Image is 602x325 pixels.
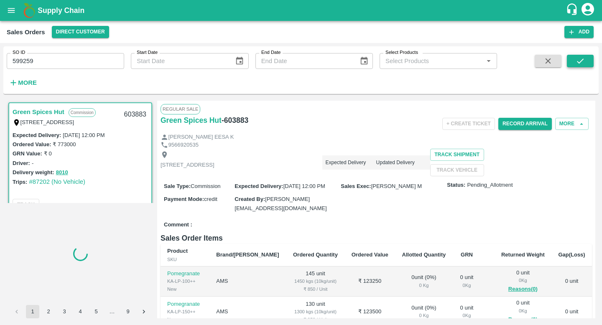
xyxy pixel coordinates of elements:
span: [DATE] 12:00 PM [283,183,325,189]
div: 0 unit [459,304,474,320]
span: Pending_Allotment [467,181,513,189]
div: 0 unit ( 0 %) [402,274,446,289]
label: Payment Mode : [164,196,204,202]
b: Allotted Quantity [402,251,446,258]
h6: - 603883 [222,114,248,126]
button: open drawer [2,1,21,20]
span: credit [204,196,217,202]
button: Go to page 4 [74,305,87,318]
div: 1300 kgs (10kg/unit) [293,308,338,315]
p: Updated Delivery [376,159,427,166]
div: 603883 [119,105,151,124]
input: Enter SO ID [7,53,124,69]
nav: pagination navigation [9,305,152,318]
label: Driver: [13,160,30,166]
b: Ordered Value [352,251,388,258]
label: SO ID [13,49,25,56]
div: 0 Kg [402,312,446,319]
label: Start Date [137,49,158,56]
input: End Date [255,53,353,69]
label: Created By : [235,196,265,202]
p: [STREET_ADDRESS] [161,161,214,169]
td: AMS [209,267,286,297]
a: Green Spices Hut [161,114,222,126]
label: ₹ 773000 [53,141,76,147]
b: Gap(Loss) [558,251,585,258]
span: [PERSON_NAME][EMAIL_ADDRESS][DOMAIN_NAME] [235,196,327,211]
button: Reasons(0) [501,284,545,294]
div: 0 unit ( 0 %) [402,304,446,320]
button: Go to page 2 [42,305,55,318]
span: Regular Sale [161,104,200,114]
p: Expected Delivery [326,159,376,166]
div: customer-support [566,3,580,18]
button: Record Arrival [498,118,552,130]
div: New [167,285,203,293]
label: ₹ 0 [44,150,52,157]
div: 0 unit [459,274,474,289]
td: ₹ 123250 [344,267,395,297]
div: Sales Orders [7,27,45,38]
button: Choose date [232,53,247,69]
button: More [7,76,39,90]
label: Ordered Value: [13,141,51,147]
div: ₹ 850 / Unit [293,285,338,293]
label: Sale Type : [164,183,191,189]
div: 0 unit [501,269,545,294]
button: Add [564,26,594,38]
b: Brand/[PERSON_NAME] [216,251,279,258]
h6: Sales Order Items [161,232,592,244]
button: Choose date [356,53,372,69]
div: account of current user [580,2,595,19]
b: Supply Chain [38,6,84,15]
button: 8010 [56,168,68,178]
span: Pending_Allotment [82,202,144,208]
p: Pomegranate [167,270,203,278]
label: Status: [447,181,465,189]
button: page 1 [26,305,39,318]
button: More [555,118,589,130]
button: Go to next page [137,305,150,318]
p: 9566920535 [168,141,199,149]
div: New [167,316,203,323]
label: [DATE] 12:00 PM [63,132,105,138]
span: [PERSON_NAME] M [371,183,422,189]
button: Go to page 9 [121,305,135,318]
div: 0 Kg [501,307,545,315]
label: Trips: [13,179,27,185]
div: 1450 kgs (10kg/unit) [293,277,338,285]
div: KA-LP-100++ [167,277,203,285]
button: Go to page 5 [89,305,103,318]
input: Start Date [131,53,228,69]
div: 0 Kg [459,312,474,319]
b: Product [167,248,188,254]
b: Returned Weight [501,251,545,258]
a: Green Spices Hut [13,107,64,117]
label: Expected Delivery : [235,183,283,189]
p: Commission [69,108,96,117]
a: #87202 (No Vehicle) [29,178,85,185]
div: 0 Kg [501,277,545,284]
img: logo [21,2,38,19]
label: End Date [261,49,281,56]
label: GRN Value: [13,150,42,157]
label: - [32,160,33,166]
div: 0 unit [501,299,545,324]
label: Comment : [164,221,192,229]
button: Open [483,56,494,66]
label: Sales Exec : [341,183,371,189]
b: Ordered Quantity [293,251,338,258]
label: Delivery weight: [13,169,54,175]
td: 145 unit [286,267,345,297]
label: [STREET_ADDRESS] [20,119,74,125]
div: 0 Kg [459,282,474,289]
div: KA-LP-150++ [167,308,203,315]
button: Select DC [52,26,109,38]
button: Go to page 3 [58,305,71,318]
label: Expected Delivery : [13,132,61,138]
p: Pomegranate [167,300,203,308]
div: 0 Kg [402,282,446,289]
div: … [105,308,119,316]
div: SKU [167,256,203,263]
